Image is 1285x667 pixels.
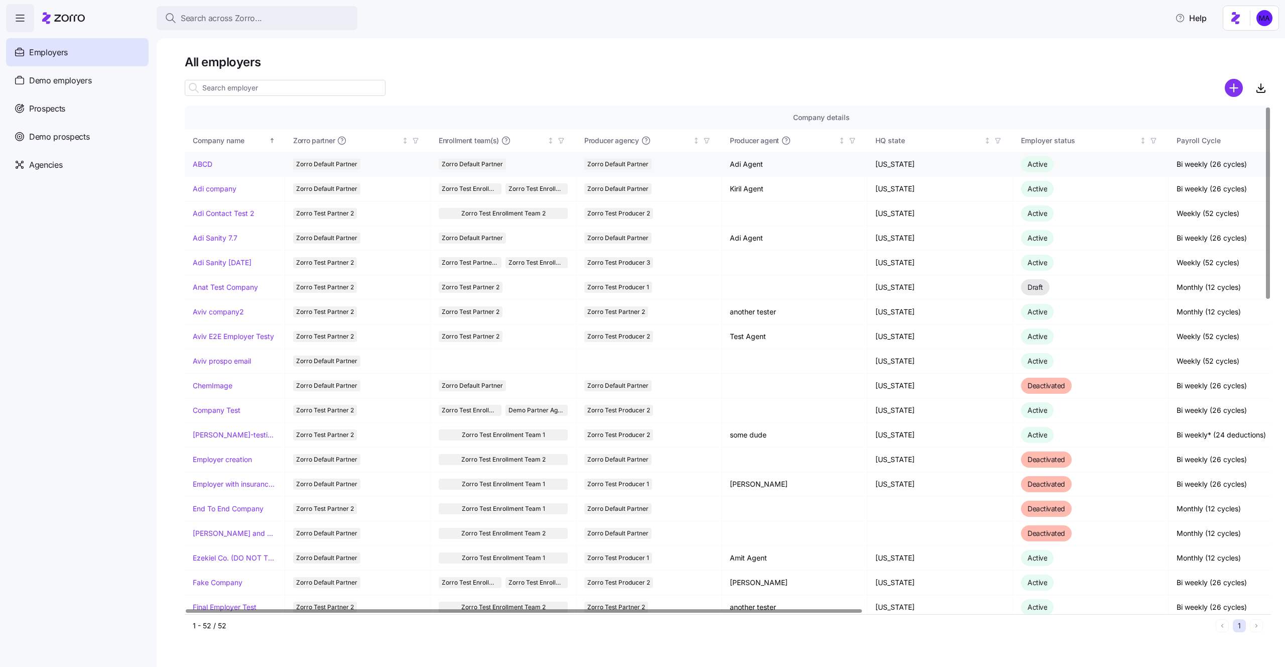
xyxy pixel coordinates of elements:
[193,258,251,268] a: Adi Sanity [DATE]
[442,577,498,588] span: Zorro Test Enrollment Team 2
[1177,135,1283,146] div: Payroll Cycle
[296,159,357,170] span: Zorro Default Partner
[296,429,354,440] span: Zorro Test Partner 2
[193,331,274,342] a: Aviv E2E Employer Testy
[193,553,277,563] a: Ezekiel Co. (DO NOT TOUCH)
[1027,430,1047,439] span: Active
[722,324,867,349] td: Test Agent
[293,136,335,146] span: Zorro partner
[722,129,867,152] th: Producer agentNot sorted
[1013,129,1169,152] th: Employer statusNot sorted
[587,405,650,416] span: Zorro Test Producer 2
[269,137,276,144] div: Sorted ascending
[722,300,867,324] td: another tester
[587,282,649,293] span: Zorro Test Producer 1
[193,455,252,465] a: Employer creation
[29,131,90,143] span: Demo prospects
[867,177,1013,201] td: [US_STATE]
[722,423,867,448] td: some dude
[461,454,546,465] span: Zorro Test Enrollment Team 2
[1027,529,1065,537] span: Deactivated
[867,595,1013,620] td: [US_STATE]
[547,137,554,144] div: Not sorted
[1225,79,1243,97] svg: add icon
[867,398,1013,423] td: [US_STATE]
[1021,135,1137,146] div: Employer status
[867,349,1013,374] td: [US_STATE]
[193,159,212,169] a: ABCD
[462,479,545,490] span: Zorro Test Enrollment Team 1
[193,307,244,317] a: Aviv company2
[867,226,1013,251] td: [US_STATE]
[1027,406,1047,414] span: Active
[185,129,285,152] th: Company nameSorted ascending
[296,306,354,317] span: Zorro Test Partner 2
[867,374,1013,398] td: [US_STATE]
[867,546,1013,571] td: [US_STATE]
[193,282,258,292] a: Anat Test Company
[442,159,503,170] span: Zorro Default Partner
[584,136,639,146] span: Producer agency
[1027,184,1047,193] span: Active
[508,257,565,268] span: Zorro Test Enrollment Team 1
[1027,553,1047,562] span: Active
[1027,283,1043,291] span: Draft
[462,552,545,564] span: Zorro Test Enrollment Team 1
[29,74,92,87] span: Demo employers
[867,571,1013,595] td: [US_STATE]
[722,595,867,620] td: another tester
[1256,10,1272,26] img: ddc159ec0097e7aad339c48b92a6a103
[722,571,867,595] td: [PERSON_NAME]
[867,472,1013,497] td: [US_STATE]
[587,257,650,268] span: Zorro Test Producer 3
[462,503,545,514] span: Zorro Test Enrollment Team 1
[984,137,991,144] div: Not sorted
[442,282,499,293] span: Zorro Test Partner 2
[296,257,354,268] span: Zorro Test Partner 2
[1233,619,1246,632] button: 1
[867,300,1013,324] td: [US_STATE]
[296,577,357,588] span: Zorro Default Partner
[838,137,845,144] div: Not sorted
[157,6,357,30] button: Search across Zorro...
[193,504,264,514] a: End To End Company
[296,552,357,564] span: Zorro Default Partner
[193,528,277,538] a: [PERSON_NAME] and ChemImage
[867,423,1013,448] td: [US_STATE]
[722,472,867,497] td: [PERSON_NAME]
[1027,258,1047,267] span: Active
[193,405,240,415] a: Company Test
[1027,381,1065,390] span: Deactivated
[296,602,354,613] span: Zorro Test Partner 2
[296,233,357,244] span: Zorro Default Partner
[193,135,267,146] div: Company name
[462,429,545,440] span: Zorro Test Enrollment Team 1
[193,381,232,391] a: ChemImage
[867,129,1013,152] th: HQ stateNot sorted
[1175,12,1207,24] span: Help
[587,159,649,170] span: Zorro Default Partner
[722,546,867,571] td: Amit Agent
[193,578,242,588] a: Fake Company
[1027,504,1065,513] span: Deactivated
[193,356,251,366] a: Aviv prospo email
[722,152,867,177] td: Adi Agent
[296,356,357,367] span: Zorro Default Partner
[442,405,498,416] span: Zorro Test Enrollment Team 2
[587,602,645,613] span: Zorro Test Partner 2
[442,257,498,268] span: Zorro Test Partner 2
[442,331,499,342] span: Zorro Test Partner 2
[1027,332,1047,341] span: Active
[185,54,1271,70] h1: All employers
[587,380,649,391] span: Zorro Default Partner
[1027,578,1047,587] span: Active
[587,552,649,564] span: Zorro Test Producer 1
[193,233,237,243] a: Adi Sanity 7.7
[296,405,354,416] span: Zorro Test Partner 2
[6,151,149,179] a: Agencies
[402,137,409,144] div: Not sorted
[867,251,1013,275] td: [US_STATE]
[442,183,498,194] span: Zorro Test Enrollment Team 2
[508,405,565,416] span: Demo Partner Agency
[875,135,982,146] div: HQ state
